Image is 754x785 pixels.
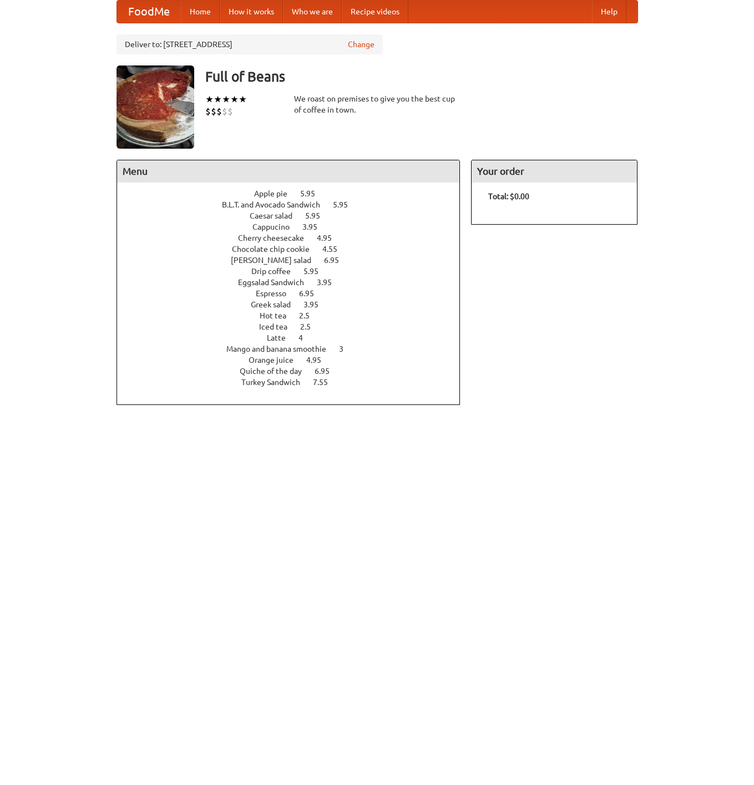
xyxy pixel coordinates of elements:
span: 4.95 [317,234,343,242]
a: Who we are [283,1,342,23]
span: 4 [298,333,314,342]
a: B.L.T. and Avocado Sandwich 5.95 [222,200,368,209]
a: Caesar salad 5.95 [250,211,341,220]
b: Total: $0.00 [488,192,529,201]
a: Eggsalad Sandwich 3.95 [238,278,352,287]
h3: Full of Beans [205,65,638,88]
a: Chocolate chip cookie 4.55 [232,245,358,254]
span: Eggsalad Sandwich [238,278,315,287]
a: Recipe videos [342,1,408,23]
span: B.L.T. and Avocado Sandwich [222,200,331,209]
li: ★ [205,93,214,105]
li: $ [216,105,222,118]
a: Help [592,1,626,23]
li: ★ [239,93,247,105]
span: 5.95 [303,267,330,276]
li: $ [205,105,211,118]
a: FoodMe [117,1,181,23]
span: 4.95 [306,356,332,364]
span: Turkey Sandwich [241,378,311,387]
a: Quiche of the day 6.95 [240,367,350,376]
span: 6.95 [324,256,350,265]
h4: Menu [117,160,460,183]
a: [PERSON_NAME] salad 6.95 [231,256,360,265]
span: 3.95 [302,222,328,231]
a: Cappucino 3.95 [252,222,338,231]
div: We roast on premises to give you the best cup of coffee in town. [294,93,461,115]
a: Greek salad 3.95 [251,300,339,309]
span: Orange juice [249,356,305,364]
h4: Your order [472,160,637,183]
span: 6.95 [315,367,341,376]
span: Mango and banana smoothie [226,345,337,353]
li: ★ [214,93,222,105]
span: Cherry cheesecake [238,234,315,242]
span: Drip coffee [251,267,302,276]
li: ★ [222,93,230,105]
span: 2.5 [299,311,321,320]
img: angular.jpg [117,65,194,149]
a: Cherry cheesecake 4.95 [238,234,352,242]
span: 3 [339,345,355,353]
span: Caesar salad [250,211,303,220]
span: Apple pie [254,189,298,198]
li: $ [222,105,227,118]
span: 4.55 [322,245,348,254]
span: 3.95 [303,300,330,309]
a: Change [348,39,375,50]
a: Latte 4 [267,333,323,342]
a: Mango and banana smoothie 3 [226,345,364,353]
span: 5.95 [333,200,359,209]
span: Quiche of the day [240,367,313,376]
a: Drip coffee 5.95 [251,267,339,276]
li: $ [211,105,216,118]
span: Espresso [256,289,297,298]
span: Iced tea [259,322,298,331]
li: ★ [230,93,239,105]
span: Greek salad [251,300,302,309]
span: [PERSON_NAME] salad [231,256,322,265]
span: Hot tea [260,311,297,320]
a: Iced tea 2.5 [259,322,331,331]
span: Chocolate chip cookie [232,245,321,254]
a: Orange juice 4.95 [249,356,342,364]
span: 7.55 [313,378,339,387]
span: Cappucino [252,222,301,231]
span: Latte [267,333,297,342]
a: Hot tea 2.5 [260,311,330,320]
span: 5.95 [305,211,331,220]
span: 3.95 [317,278,343,287]
a: Apple pie 5.95 [254,189,336,198]
a: Espresso 6.95 [256,289,335,298]
a: Home [181,1,220,23]
a: How it works [220,1,283,23]
li: $ [227,105,233,118]
a: Turkey Sandwich 7.55 [241,378,348,387]
div: Deliver to: [STREET_ADDRESS] [117,34,383,54]
span: 5.95 [300,189,326,198]
span: 2.5 [300,322,322,331]
span: 6.95 [299,289,325,298]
